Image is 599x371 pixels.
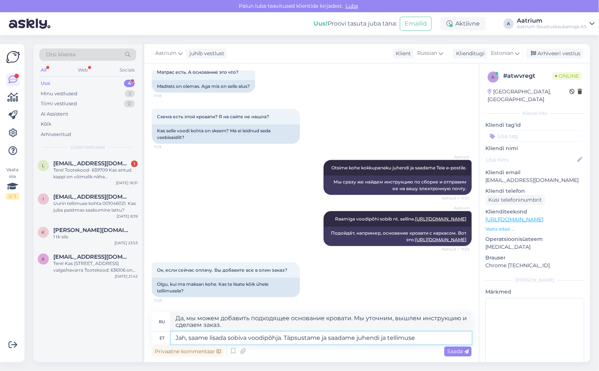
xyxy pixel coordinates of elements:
[417,49,437,57] span: Russian
[53,260,138,274] div: Tere! Kas [STREET_ADDRESS] valge/navarra Tootekood: 636106 on [PERSON_NAME] külge puurida/kinnita...
[46,51,76,59] span: Otsi kliente
[415,237,466,242] a: [URL][DOMAIN_NAME]
[42,229,45,235] span: k
[442,246,469,252] span: Nähtud ✓ 11:23
[53,167,138,180] div: Tere! Tootekood- 639709 Kas antud kappi on võimalik näha [PERSON_NAME] esinduspoes? [PERSON_NAME]
[526,49,583,59] div: Arhiveeri vestlus
[485,169,584,176] p: Kliendi email
[442,205,469,211] span: Aatrium
[442,154,469,160] span: Aatrium
[152,125,300,144] div: Kas selle voodi kohta on skeem? Ma ei leidnud seda veebisaidilt?
[324,176,472,195] div: Мы сразу же найдем инструкцию по сборке и отправим ее на вашу электронную почту.
[42,256,45,262] span: a
[77,65,90,75] div: Web
[39,65,48,75] div: All
[43,196,44,202] span: i
[314,20,328,27] b: Uus!
[485,243,584,251] p: [MEDICAL_DATA]
[124,100,135,107] div: 0
[447,348,469,355] span: Saada
[41,80,50,87] div: Uus
[171,312,472,331] textarea: Да, мы можем добавить подходящее основание кровати. Мы уточним, вышлем инструкцию и сделаем заказ.
[125,90,135,97] div: 3
[117,213,138,219] div: [DATE] 8:39
[157,69,238,75] span: Матрас есть. А основание это что?
[152,80,255,93] div: Madrats on olemas. Aga mis on selle alus?
[41,131,71,138] div: Arhiveeritud
[331,165,466,170] span: Otsime kohe kokkupaneku juhendi ja saadame Teie e-postile.
[441,17,486,30] div: Aktiivne
[41,100,77,107] div: Tiimi vestlused
[41,120,51,128] div: Kõik
[155,49,177,57] span: Aatrium
[41,110,68,118] div: AI Assistent
[485,254,584,262] p: Brauser
[154,93,182,99] span: 11:18
[53,193,130,200] span: indrek.edasi@me.com
[485,195,545,205] div: Küsi telefoninumbrit
[53,200,138,213] div: Uurin tellimuse kohta 001046021. Kas juba paistmas saabumine lattu?
[157,114,269,119] span: Схема есть этой кровати? Я на сайте не нашла?
[6,50,20,64] img: Askly Logo
[42,163,45,168] span: l
[6,166,19,200] div: Vaata siia
[118,65,136,75] div: Socials
[486,156,576,164] input: Lisa nimi
[485,208,584,216] p: Klienditeekond
[453,50,485,57] div: Klienditugi
[124,80,135,87] div: 4
[152,278,300,297] div: Olgu, kui ma maksan kohe. Kas te lisate kõik ühele tellimusele?
[152,347,224,357] div: Privaatne kommentaar
[492,74,495,80] span: a
[157,267,287,273] span: Ок, если сейчас оплачу. Вы добавите все в олин заказ?
[314,19,397,28] div: Proovi tasuta juba täna:
[71,144,105,150] span: Uued vestlused
[343,3,360,9] span: Luba
[53,227,130,233] span: katryna.st@gmail.com
[154,144,182,150] span: 11:19
[503,19,514,29] div: A
[485,145,584,152] p: Kliendi nimi
[517,18,586,24] div: Aatrium
[393,50,411,57] div: Klient
[115,274,138,279] div: [DATE] 21:42
[517,18,595,30] a: AatriumAatrium Sisustuskaubamaja AS
[485,130,584,142] input: Lisa tag
[485,187,584,195] p: Kliendi telefon
[41,90,77,97] div: Minu vestlused
[324,227,472,246] div: Подойдёт, например, основание кровати с каркасом. Вот это:
[116,180,138,186] div: [DATE] 16:31
[485,176,584,184] p: [EMAIL_ADDRESS][DOMAIN_NAME]
[415,216,466,222] a: [URL][DOMAIN_NAME]
[485,110,584,117] div: Kliendi info
[491,49,513,57] span: Estonian
[485,262,584,269] p: Chrome [TECHNICAL_ID]
[517,24,586,30] div: Aatrium Sisustuskaubamaja AS
[485,226,584,232] p: Vaata edasi ...
[53,233,138,240] div: 1 tk siis
[400,17,432,31] button: Emailid
[53,160,130,167] span: laura2000@hot.ee
[131,160,138,167] div: 1
[485,235,584,243] p: Operatsioonisüsteem
[160,332,164,344] div: et
[335,216,466,222] span: Raamiga voodipõhi sobib nt. selline.
[485,121,584,129] p: Kliendi tag'id
[485,216,543,223] a: [URL][DOMAIN_NAME]
[442,195,469,201] span: Nähtud ✓ 11:22
[503,72,552,80] div: # atwvregt
[187,50,224,57] div: juhib vestlust
[488,88,569,103] div: [GEOGRAPHIC_DATA], [GEOGRAPHIC_DATA]
[485,288,584,296] p: Märkmed
[6,193,19,200] div: 2 / 3
[485,277,584,284] div: [PERSON_NAME]
[53,254,130,260] span: aschutting@gmail.com
[114,240,138,246] div: [DATE] 23:53
[552,72,582,80] span: Online
[171,332,472,344] textarea: Jah, saame lisada sobiva voodipõhja. Täpsustame ja saadame juhendi ja tellimuse
[154,298,182,303] span: 11:25
[159,315,165,328] div: ru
